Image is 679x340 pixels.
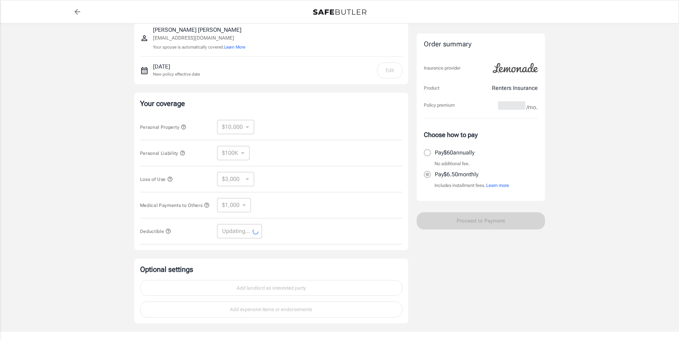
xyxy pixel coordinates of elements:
p: Policy premium [424,102,455,109]
span: Medical Payments to Others [140,203,210,208]
span: Loss of Use [140,177,173,182]
p: Renters Insurance [492,84,538,92]
button: Deductible [140,227,171,235]
p: Your coverage [140,98,402,108]
span: Personal Liability [140,151,185,156]
div: Order summary [424,39,538,50]
img: Lemonade [489,58,542,78]
a: back to quotes [70,5,84,19]
p: [EMAIL_ADDRESS][DOMAIN_NAME] [153,34,245,42]
svg: New policy start date [140,66,149,75]
button: Medical Payments to Others [140,201,210,209]
p: No additional fee. [434,160,470,167]
p: Insurance provider [424,65,461,72]
p: Includes installment fees. [434,182,509,189]
button: Learn more [486,182,509,189]
p: Optional settings [140,264,402,274]
p: New policy effective date [153,71,200,77]
button: Personal Liability [140,149,185,157]
p: [DATE] [153,62,200,71]
svg: Insured person [140,34,149,42]
p: Pay $6.50 monthly [435,170,478,179]
p: Product [424,85,439,92]
p: Your spouse is automatically covered. [153,44,245,51]
p: [PERSON_NAME] [PERSON_NAME] [153,26,245,34]
img: Back to quotes [313,9,366,15]
p: Choose how to pay [424,130,538,139]
p: Pay $60 annually [435,148,474,157]
span: /mo. [526,102,538,112]
button: Learn More [224,44,245,50]
button: Loss of Use [140,175,173,183]
button: Personal Property [140,123,186,131]
span: Personal Property [140,125,186,130]
span: Deductible [140,229,171,234]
